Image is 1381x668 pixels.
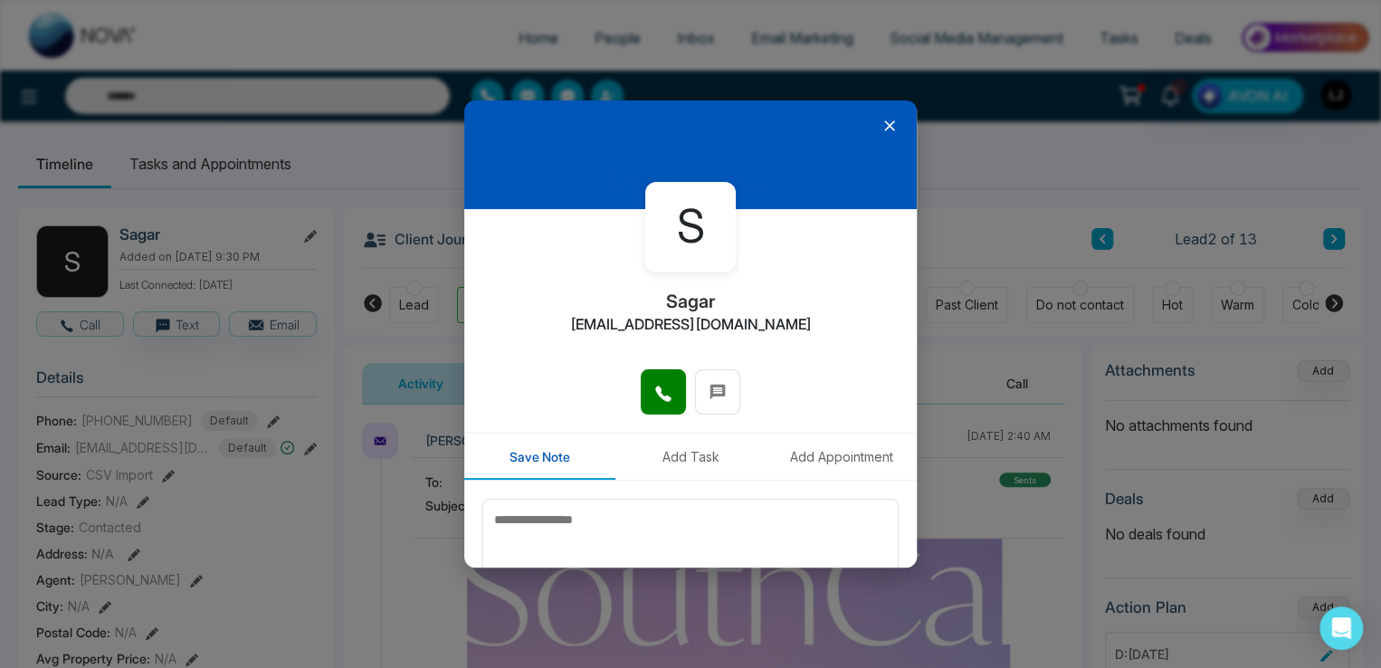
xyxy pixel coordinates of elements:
[570,316,812,333] h2: [EMAIL_ADDRESS][DOMAIN_NAME]
[666,291,715,312] h2: Sagar
[464,434,615,480] button: Save Note
[1319,606,1363,650] div: Open Intercom Messenger
[615,434,767,480] button: Add Task
[766,434,917,480] button: Add Appointment
[677,193,705,261] span: S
